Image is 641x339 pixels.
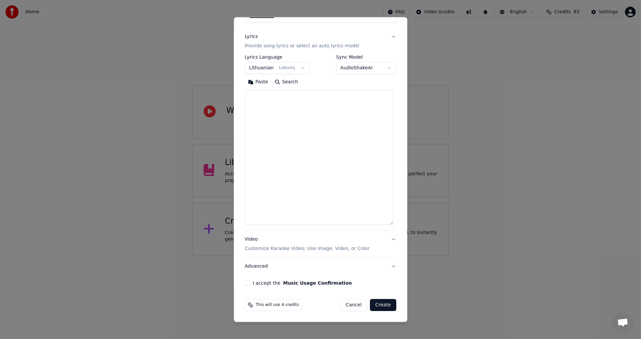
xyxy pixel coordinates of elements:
button: LyricsProvide song lyrics or select an auto lyrics model [245,28,396,55]
button: Search [271,77,301,88]
p: Customize Karaoke Video: Use Image, Video, or Color [245,246,370,252]
button: Cancel [340,299,367,311]
button: I accept the [283,281,352,286]
p: Provide song lyrics or select an auto lyrics model [245,43,359,50]
div: Lyrics [245,34,258,40]
button: Paste [245,77,271,88]
button: Create [370,299,396,311]
label: I accept the [253,281,352,286]
label: Lyrics Language [245,55,310,60]
div: LyricsProvide song lyrics or select an auto lyrics model [245,55,396,231]
span: This will use 4 credits [256,303,299,308]
button: VideoCustomize Karaoke Video: Use Image, Video, or Color [245,231,396,258]
button: Advanced [245,258,396,275]
label: Sync Model [336,55,396,60]
div: Video [245,236,370,252]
